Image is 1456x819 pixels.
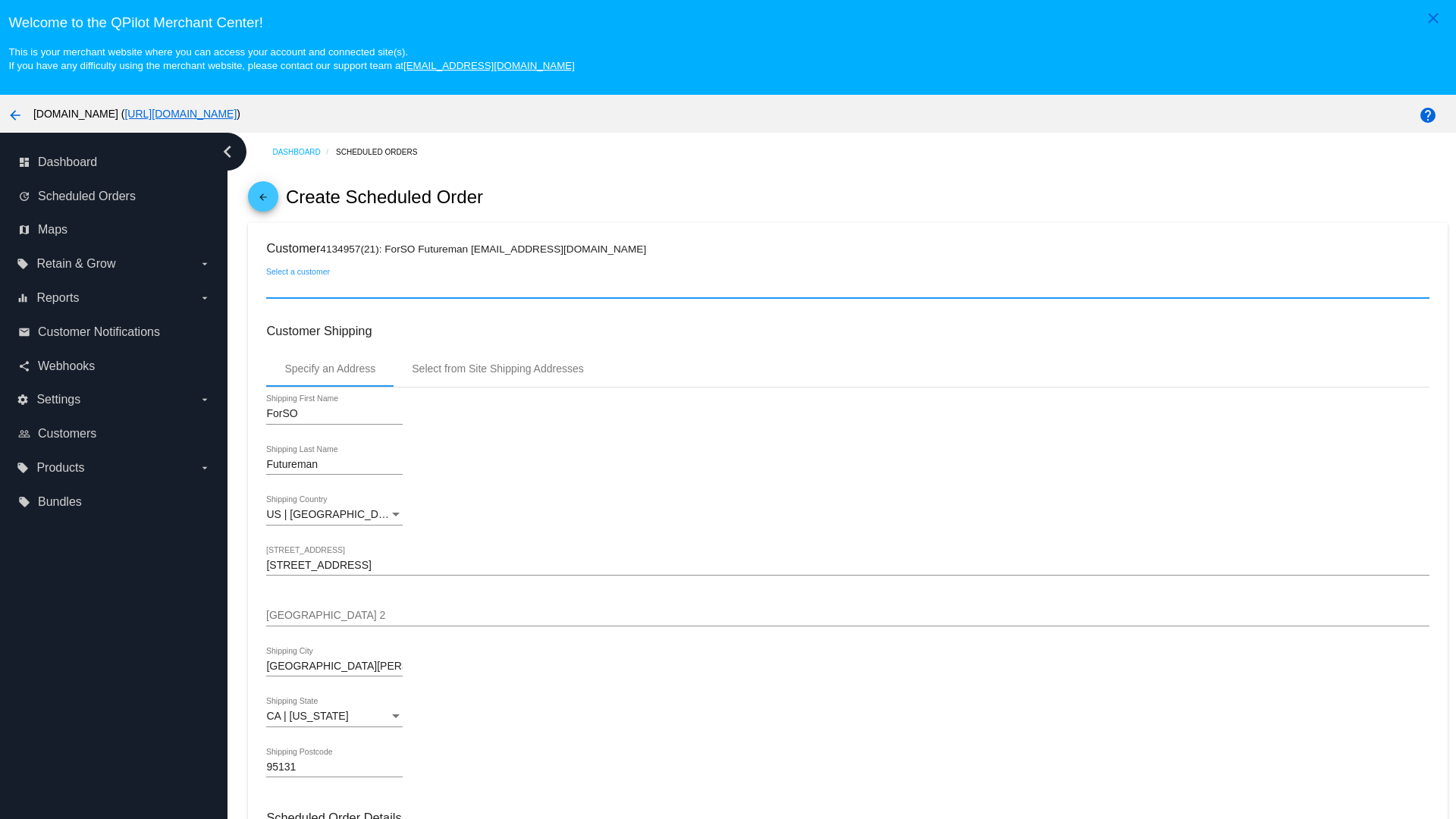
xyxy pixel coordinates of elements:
i: arrow_drop_down [199,292,211,304]
mat-select: Shipping State [266,711,403,723]
span: Customer Notifications [38,325,160,339]
i: local_offer [17,258,29,270]
div: Specify an Address [284,362,375,375]
h3: Welcome to the QPilot Merchant Center! [8,14,1447,31]
a: dashboard Dashboard [18,150,211,174]
div: Select from Site Shipping Addresses [412,362,583,375]
span: Products [36,461,84,475]
i: people_outline [18,428,30,440]
span: Bundles [38,495,82,509]
i: equalizer [17,292,29,304]
span: Settings [36,393,80,406]
i: share [18,360,30,372]
mat-icon: arrow_back [6,106,24,124]
span: Retain & Grow [36,257,115,271]
mat-select: Shipping Country [266,509,403,521]
input: Shipping City [266,661,403,673]
a: [URL][DOMAIN_NAME] [124,108,237,120]
mat-icon: close [1424,9,1442,27]
span: Customers [38,427,96,441]
i: arrow_drop_down [199,462,211,474]
span: Scheduled Orders [38,190,136,203]
i: dashboard [18,156,30,168]
a: share Webhooks [18,354,211,378]
i: arrow_drop_down [199,258,211,270]
h3: Customer Shipping [266,324,1429,338]
a: people_outline Customers [18,422,211,446]
i: map [18,224,30,236]
a: map Maps [18,218,211,242]
mat-icon: help [1419,106,1437,124]
span: US | [GEOGRAPHIC_DATA] [266,508,400,520]
small: This is your merchant website where you can access your account and connected site(s). If you hav... [8,46,574,71]
span: CA | [US_STATE] [266,710,348,722]
input: Shipping Postcode [266,761,403,773]
input: Shipping Street 1 [266,560,1429,572]
small: 4134957(21): ForSO Futureman [EMAIL_ADDRESS][DOMAIN_NAME] [320,243,646,255]
i: chevron_left [215,140,240,164]
mat-icon: arrow_back [254,192,272,210]
input: Shipping Street 2 [266,610,1429,622]
input: Shipping First Name [266,408,403,420]
span: [DOMAIN_NAME] ( ) [33,108,240,120]
span: Reports [36,291,79,305]
a: Scheduled Orders [336,140,431,164]
span: Dashboard [38,155,97,169]
i: local_offer [17,462,29,474]
span: Maps [38,223,67,237]
i: settings [17,394,29,406]
i: arrow_drop_down [199,394,211,406]
a: local_offer Bundles [18,490,211,514]
h2: Create Scheduled Order [286,187,483,208]
a: Dashboard [272,140,336,164]
input: Shipping Last Name [266,459,403,471]
a: email Customer Notifications [18,320,211,344]
a: update Scheduled Orders [18,184,211,209]
i: local_offer [18,496,30,508]
i: update [18,190,30,202]
h3: Customer [266,241,1429,256]
span: Webhooks [38,359,95,373]
i: email [18,326,30,338]
a: [EMAIL_ADDRESS][DOMAIN_NAME] [403,60,575,71]
input: Select a customer [266,281,1429,293]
